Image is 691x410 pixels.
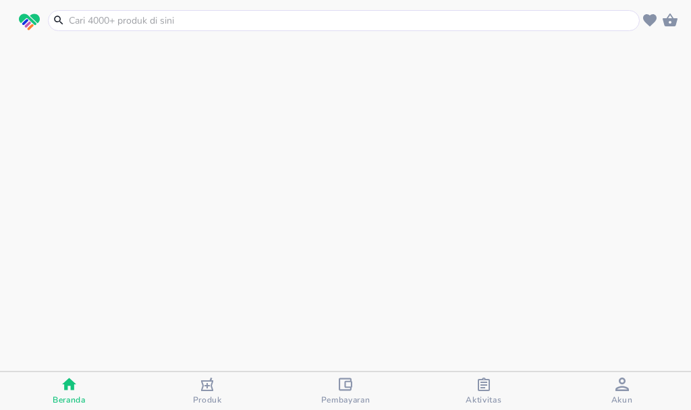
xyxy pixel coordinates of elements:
span: Akun [611,394,633,405]
span: Beranda [53,394,86,405]
button: Produk [138,372,277,410]
button: Akun [553,372,691,410]
span: Produk [193,394,222,405]
button: Aktivitas [414,372,553,410]
img: logo_swiperx_s.bd005f3b.svg [19,14,40,31]
input: Cari 4000+ produk di sini [67,14,636,28]
span: Aktivitas [466,394,501,405]
button: Pembayaran [277,372,415,410]
span: Pembayaran [321,394,370,405]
